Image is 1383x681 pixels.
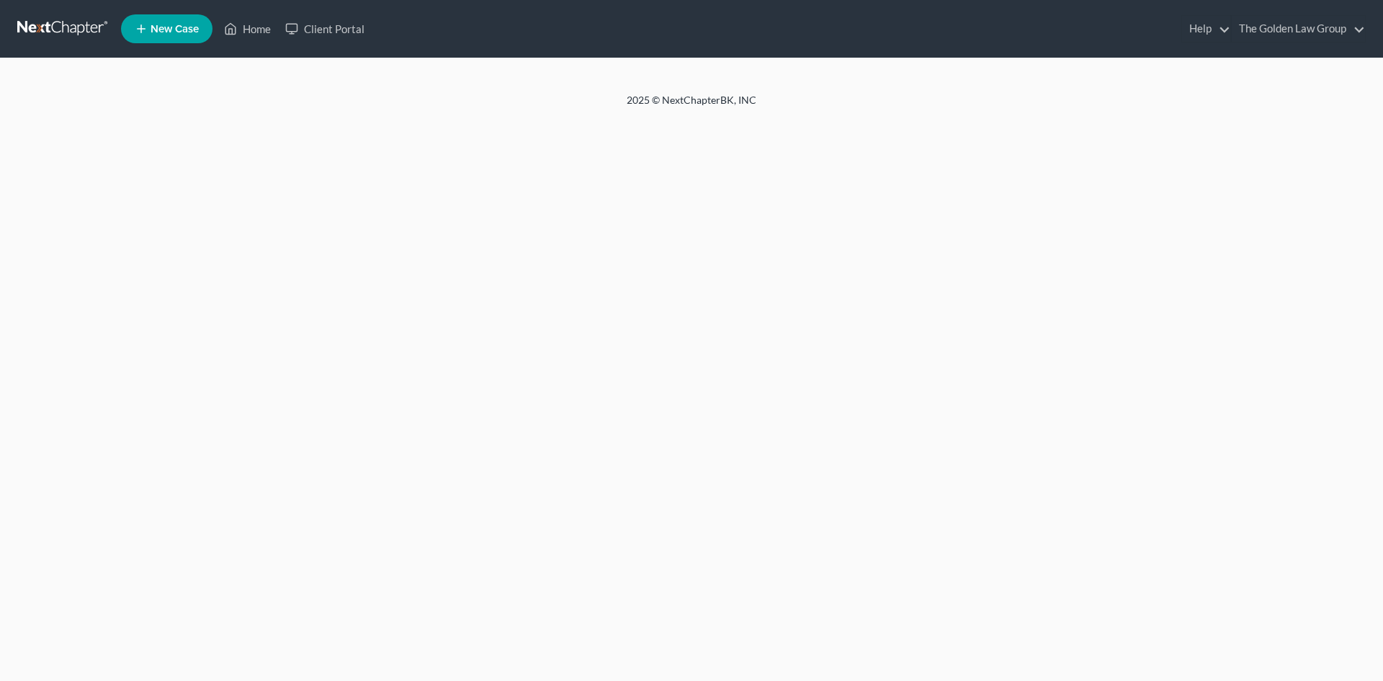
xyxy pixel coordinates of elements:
[1182,16,1230,42] a: Help
[217,16,278,42] a: Home
[278,16,372,42] a: Client Portal
[281,93,1102,119] div: 2025 © NextChapterBK, INC
[121,14,212,43] new-legal-case-button: New Case
[1232,16,1365,42] a: The Golden Law Group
